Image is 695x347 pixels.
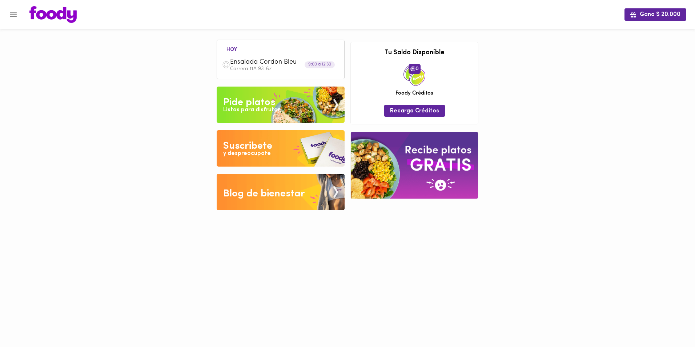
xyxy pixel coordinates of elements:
button: Gana $ 20.000 [624,8,686,20]
div: Listos para disfrutar [223,106,280,114]
img: dish.png [222,61,230,69]
button: Menu [4,6,22,24]
span: 0 [409,64,421,73]
img: Pide un Platos [217,87,345,123]
div: Blog de bienestar [223,187,305,201]
img: credits-package.png [403,64,425,86]
img: Disfruta bajar de peso [217,130,345,167]
p: Carrera 11A 93-67 [230,67,339,72]
button: Recarga Créditos [384,105,445,117]
span: Foody Créditos [395,89,433,97]
span: Ensalada Cordon Bleu [230,58,314,67]
div: y despreocupate [223,149,271,158]
div: Pide platos [223,95,275,110]
img: logo.png [29,6,77,23]
div: Suscribete [223,139,272,153]
img: foody-creditos.png [410,66,415,71]
iframe: Messagebird Livechat Widget [653,305,688,340]
div: 9:00 a 12:30 [305,61,335,68]
span: Recarga Créditos [390,108,439,115]
img: referral-banner.png [351,132,478,199]
h3: Tu Saldo Disponible [356,49,473,57]
li: hoy [221,45,243,52]
span: Gana $ 20.000 [630,11,680,18]
img: Blog de bienestar [217,174,345,210]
